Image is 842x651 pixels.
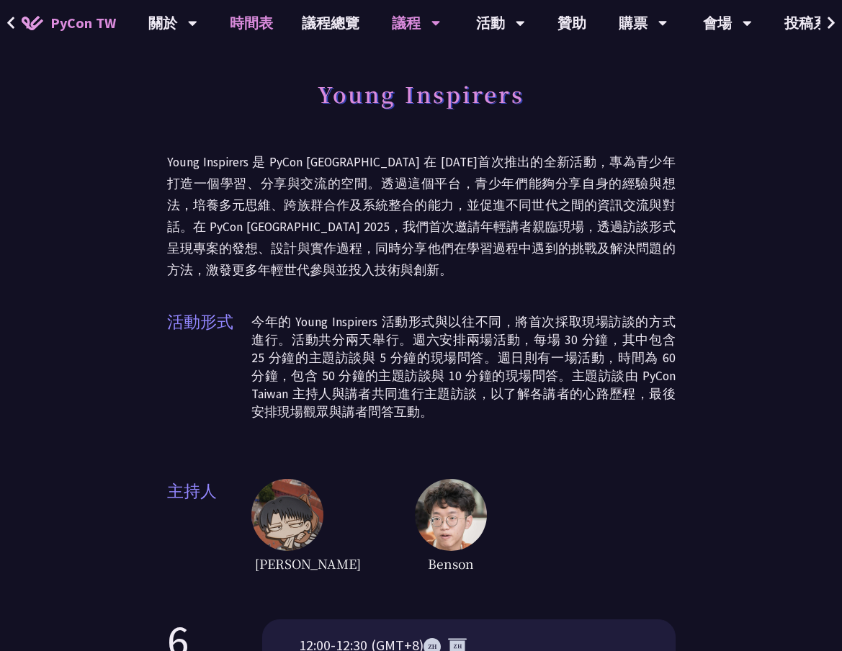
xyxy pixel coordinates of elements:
[251,313,675,421] p: 今年的 Young Inspirers 活動形式與以往不同，將首次採取現場訪談的方式進行。活動共分兩天舉行。週六安排兩場活動，每場 30 分鐘，其中包含 25 分鐘的主題訪談與 5 分鐘的現場問...
[318,72,524,115] h1: Young Inspirers
[251,479,323,551] img: host1.6ba46fc.jpg
[50,12,116,34] span: PyCon TW
[251,551,364,576] span: [PERSON_NAME]
[167,310,252,436] span: 活動形式
[167,151,676,281] p: Young Inspirers 是 PyCon [GEOGRAPHIC_DATA] 在 [DATE]首次推出的全新活動，專為青少年打造一個學習、分享與交流的空間。透過這個平台，青少年們能夠分享自...
[22,16,43,30] img: Home icon of PyCon TW 2025
[7,5,130,41] a: PyCon TW
[415,479,487,551] img: host2.62516ee.jpg
[167,479,252,576] span: 主持人
[415,551,487,576] span: Benson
